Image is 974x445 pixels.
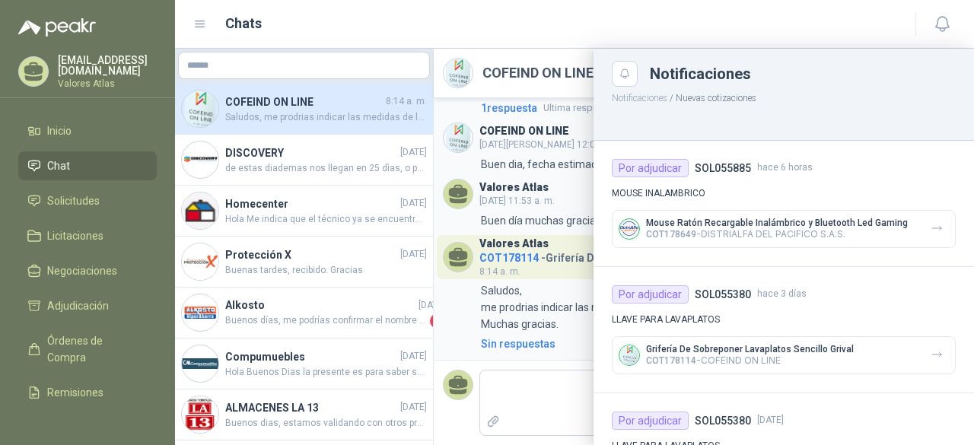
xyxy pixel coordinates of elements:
[650,66,956,81] div: Notificaciones
[47,332,142,366] span: Órdenes de Compra
[757,161,813,175] span: hace 6 horas
[757,287,807,301] span: hace 3 días
[612,412,689,430] div: Por adjudicar
[619,345,639,365] img: Company Logo
[47,262,117,279] span: Negociaciones
[646,355,696,366] span: COT178114
[18,291,157,320] a: Adjudicación
[646,344,854,354] p: Grifería De Sobreponer Lavaplatos Sencillo Grival
[695,160,751,176] h4: SOL055885
[18,186,157,215] a: Solicitudes
[612,313,956,327] p: LLAVE PARA LAVAPLATOS
[646,218,908,228] p: Mouse Ratón Recargable Inalámbrico y Bluetooth Led Gaming
[18,378,157,407] a: Remisiones
[18,116,157,145] a: Inicio
[646,229,696,240] span: COT178649
[18,256,157,285] a: Negociaciones
[18,18,96,37] img: Logo peakr
[695,412,751,429] h4: SOL055380
[18,151,157,180] a: Chat
[58,55,157,76] p: [EMAIL_ADDRESS][DOMAIN_NAME]
[18,221,157,250] a: Licitaciones
[612,285,689,304] div: Por adjudicar
[47,157,70,174] span: Chat
[612,159,689,177] div: Por adjudicar
[646,354,854,366] p: - COFEIND ON LINE
[47,122,72,139] span: Inicio
[18,326,157,372] a: Órdenes de Compra
[225,13,262,34] h1: Chats
[47,227,103,244] span: Licitaciones
[47,192,100,209] span: Solicitudes
[695,286,751,303] h4: SOL055380
[47,297,109,314] span: Adjudicación
[612,186,956,201] p: MOUSE INALAMBRICO
[612,61,638,87] button: Close
[619,219,639,239] img: Company Logo
[47,384,103,401] span: Remisiones
[58,79,157,88] p: Valores Atlas
[646,228,908,240] p: - DISTRIALFA DEL PACIFICO S.A.S.
[594,87,974,106] p: / Nuevas cotizaciones
[612,93,667,103] button: Notificaciones
[757,413,784,428] span: [DATE]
